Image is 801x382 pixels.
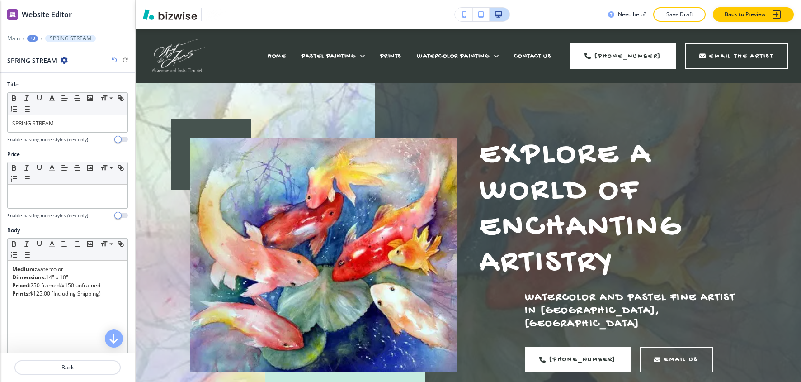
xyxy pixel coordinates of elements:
h3: Need help? [618,10,646,19]
strong: Price: [12,282,27,289]
button: Main [7,35,20,42]
button: SPRING STREAM [45,35,96,42]
p: $125.00 (Including Shipping) [12,290,123,298]
h2: Title [7,81,19,89]
img: 039102b645c8ac6e0190eba102145056.webp [190,138,457,372]
span: PASTEL PAINTING [302,53,356,60]
h2: Website Editor [22,9,72,20]
button: Back to Preview [713,7,794,22]
strong: Dimensions: [12,273,46,281]
img: Bizwise Logo [143,9,197,20]
h4: Enable pasting more styles (dev only) [7,212,88,219]
p: $250 framed/$150 unframed [12,282,123,290]
h2: Price [7,150,20,158]
h4: Enable pasting more styles (dev only) [7,136,88,143]
span: HOME [268,53,286,60]
img: editor icon [7,9,18,20]
a: [PHONE_NUMBER] [525,347,631,372]
button: Save Draft [653,7,706,22]
h5: Watercolor and Pastel Fine Artist in [GEOGRAPHIC_DATA], [GEOGRAPHIC_DATA] [525,291,746,330]
p: 14" x 10" [12,273,123,282]
p: Save Draft [665,10,694,19]
h2: Body [7,226,20,234]
p: Back to Preview [725,10,766,19]
a: [PHONE_NUMBER] [570,43,676,69]
p: watercolor [12,265,123,273]
button: +3 [27,35,38,42]
span: CONTACT US [514,53,551,60]
span: WATERCOLOR PAINTING [417,53,490,60]
h1: Explore a World of Enchanting Artistry [480,138,746,282]
img: Art by Jantz [149,37,205,75]
span: PRINTS [380,53,401,60]
div: WATERCOLOR PAINTING [417,52,499,61]
a: Email the Artist [685,43,788,69]
p: SPRING STREAM [12,119,123,128]
strong: Medium: [12,265,36,273]
p: SPRING STREAM [50,35,91,42]
img: Your Logo [205,7,226,22]
h2: SPRING STREAM [7,56,57,65]
strong: Prints: [12,290,30,297]
div: PASTEL PAINTING [302,52,365,61]
button: Back [14,360,121,375]
a: Email Us [640,347,712,372]
p: Back [15,363,120,372]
